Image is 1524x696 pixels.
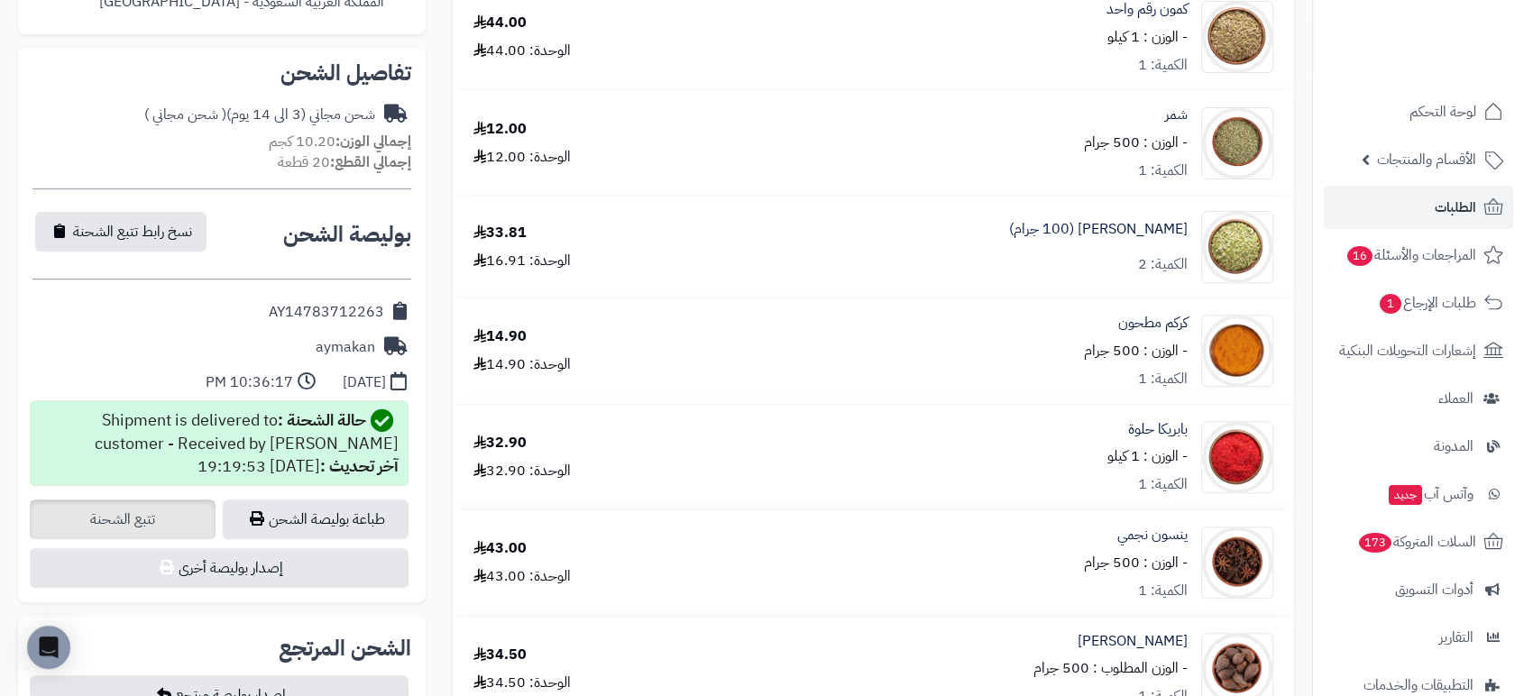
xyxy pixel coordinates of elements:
[1107,26,1188,48] small: - الوزن : 1 كيلو
[283,224,411,245] h2: بوليصة الشحن
[1409,99,1476,124] span: لوحة التحكم
[343,372,386,393] div: [DATE]
[473,645,527,665] div: 34.50
[1324,616,1513,659] a: التقارير
[1339,338,1476,363] span: إشعارات التحويلات البنكية
[1138,369,1188,389] div: الكمية: 1
[473,566,571,587] div: الوحدة: 43.00
[330,151,411,173] strong: إجمالي القطع:
[1434,434,1474,459] span: المدونة
[1324,329,1513,372] a: إشعارات التحويلات البنكية
[473,223,527,243] div: 33.81
[223,499,409,539] a: طباعة بوليصة الشحن
[1324,425,1513,468] a: المدونة
[1138,160,1188,181] div: الكمية: 1
[1324,568,1513,611] a: أدوات التسويق
[278,408,366,432] strong: حالة الشحنة :
[73,221,192,243] span: نسخ رابط تتبع الشحنة
[473,673,571,693] div: الوحدة: 34.50
[320,453,399,478] strong: آخر تحديث :
[1378,290,1476,316] span: طلبات الإرجاع
[1380,294,1401,314] span: 1
[1084,340,1188,362] small: - الوزن : 500 جرام
[473,41,571,61] div: الوحدة: 44.00
[278,151,411,173] small: 20 قطعة
[1033,657,1188,679] small: - الوزن المطلوب : 500 جرام
[1347,246,1373,266] span: 16
[335,131,411,152] strong: إجمالي الوزن:
[27,626,70,669] div: Open Intercom Messenger
[35,212,207,252] button: نسخ رابط تتبع الشحنة
[1138,254,1188,275] div: الكمية: 2
[1345,243,1476,268] span: المراجعات والأسئلة
[1117,525,1188,545] a: ينسون نجمي
[1389,485,1422,505] span: جديد
[1202,211,1272,283] img: 1628237366-Oregano-90x90.jpg
[1202,107,1272,179] img: 1628193890-Fennel-90x90.jpg
[1324,186,1513,229] a: الطلبات
[473,538,527,559] div: 43.00
[1387,481,1474,507] span: وآتس آب
[1359,533,1391,553] span: 173
[1078,631,1188,652] a: [PERSON_NAME]
[1118,313,1188,334] a: كركم مطحون
[1138,581,1188,601] div: الكمية: 1
[473,251,571,271] div: الوحدة: 16.91
[473,433,527,453] div: 32.90
[1138,474,1188,495] div: الكمية: 1
[1138,55,1188,76] div: الكمية: 1
[1084,552,1188,573] small: - الوزن : 500 جرام
[1324,377,1513,420] a: العملاء
[1165,105,1188,125] a: شمر
[269,131,411,152] small: 10.20 كجم
[473,13,527,33] div: 44.00
[30,499,216,539] a: تتبع الشحنة
[316,337,375,358] div: aymakan
[473,354,571,375] div: الوحدة: 14.90
[1202,1,1272,73] img: Cumin-90x90.jpg
[144,105,375,125] div: شحن مجاني (3 الى 14 يوم)
[1084,132,1188,153] small: - الوزن : 500 جرام
[1324,520,1513,563] a: السلات المتروكة173
[1107,445,1188,467] small: - الوزن : 1 كيلو
[473,147,571,168] div: الوحدة: 12.00
[1439,625,1474,650] span: التقارير
[279,637,411,659] h2: الشحن المرتجع
[1324,281,1513,325] a: طلبات الإرجاع1
[32,62,411,84] h2: تفاصيل الشحن
[30,548,409,588] button: إصدار بوليصة أخرى
[473,119,527,140] div: 12.00
[1395,577,1474,602] span: أدوات التسويق
[40,408,399,478] div: Shipment is delivered to customer - Received by [PERSON_NAME] [DATE] 19:19:53
[1202,527,1272,599] img: 1628271986-Star%20Anise-90x90.jpg
[1324,472,1513,516] a: وآتس آبجديد
[1324,234,1513,277] a: المراجعات والأسئلة16
[1377,147,1476,172] span: الأقسام والمنتجات
[1438,386,1474,411] span: العملاء
[1202,315,1272,387] img: 1639894895-Turmeric%20Powder%202-90x90.jpg
[1357,529,1476,554] span: السلات المتروكة
[269,302,384,323] div: AY14783712263
[1401,49,1507,87] img: logo-2.png
[1324,90,1513,133] a: لوحة التحكم
[1202,421,1272,493] img: 1628250753-Paprika%20Powder-90x90.jpg
[473,326,527,347] div: 14.90
[1009,219,1188,240] a: [PERSON_NAME] (100 جرام)
[144,104,226,125] span: ( شحن مجاني )
[1435,195,1476,220] span: الطلبات
[206,372,293,393] div: 10:36:17 PM
[473,461,571,481] div: الوحدة: 32.90
[1128,419,1188,440] a: بابريكا حلوة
